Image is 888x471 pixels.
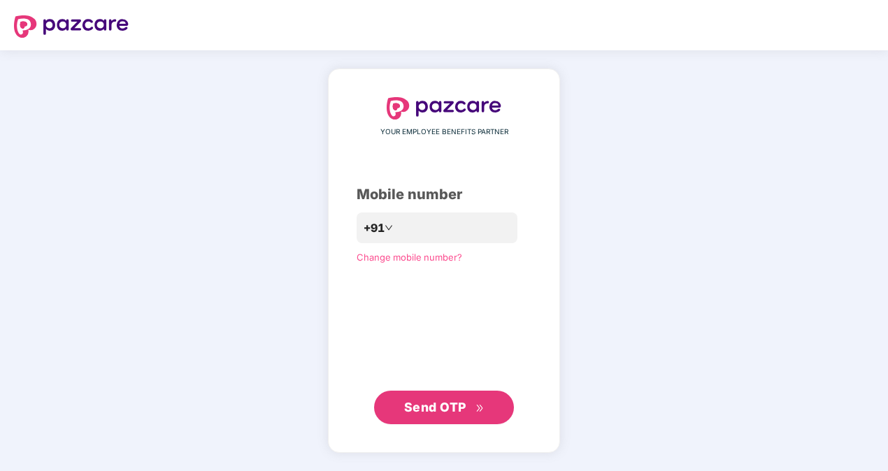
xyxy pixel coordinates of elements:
[387,97,501,119] img: logo
[364,219,385,237] span: +91
[357,252,462,263] a: Change mobile number?
[404,400,466,414] span: Send OTP
[475,404,485,413] span: double-right
[357,184,531,205] div: Mobile number
[380,126,508,138] span: YOUR EMPLOYEE BENEFITS PARTNER
[374,391,514,424] button: Send OTPdouble-right
[385,224,393,232] span: down
[14,15,129,38] img: logo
